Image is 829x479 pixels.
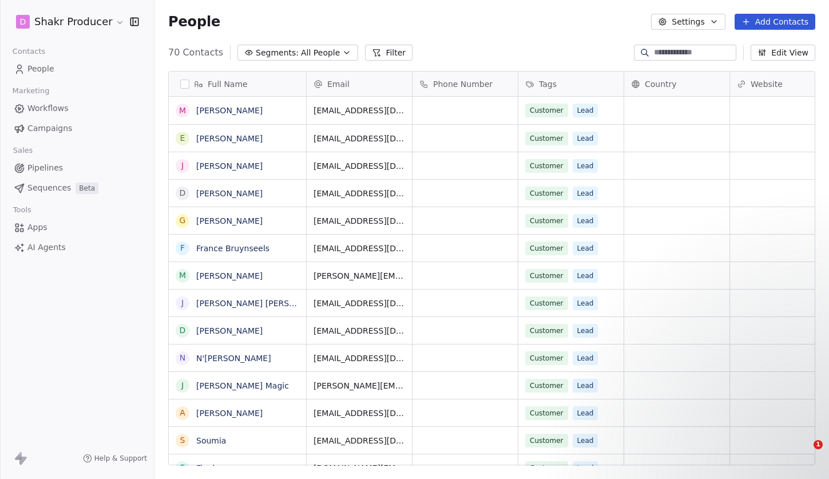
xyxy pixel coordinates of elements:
[196,271,263,280] a: [PERSON_NAME]
[314,160,405,172] span: [EMAIL_ADDRESS][DOMAIN_NAME]
[179,270,186,282] div: M
[27,242,66,254] span: AI Agents
[573,269,598,283] span: Lead
[9,99,145,118] a: Workflows
[181,160,184,172] div: J
[525,214,568,228] span: Customer
[196,354,271,363] a: N'[PERSON_NAME]
[180,242,185,254] div: F
[314,325,405,337] span: [EMAIL_ADDRESS][DOMAIN_NAME]
[196,299,332,308] a: [PERSON_NAME] [PERSON_NAME]
[573,132,598,145] span: Lead
[573,187,598,200] span: Lead
[525,379,568,393] span: Customer
[169,97,307,466] div: grid
[14,12,122,31] button: DShakr Producer
[314,243,405,254] span: [EMAIL_ADDRESS][DOMAIN_NAME]
[573,461,598,475] span: Lead
[196,464,215,473] a: Final
[573,296,598,310] span: Lead
[314,270,405,282] span: [PERSON_NAME][EMAIL_ADDRESS][PERSON_NAME][DOMAIN_NAME]
[645,78,677,90] span: Country
[573,434,598,448] span: Lead
[196,409,263,418] a: [PERSON_NAME]
[181,379,184,391] div: J
[573,214,598,228] span: Lead
[525,242,568,255] span: Customer
[180,407,185,419] div: A
[196,436,226,445] a: Soumia
[751,45,815,61] button: Edit View
[27,182,71,194] span: Sequences
[573,324,598,338] span: Lead
[9,179,145,197] a: SequencesBeta
[314,462,405,474] span: [DOMAIN_NAME][EMAIL_ADDRESS][DOMAIN_NAME]
[196,106,263,115] a: [PERSON_NAME]
[573,406,598,420] span: Lead
[256,47,299,59] span: Segments:
[525,461,568,475] span: Customer
[314,380,405,391] span: [PERSON_NAME][EMAIL_ADDRESS][DOMAIN_NAME]
[180,132,185,144] div: E
[624,72,729,96] div: Country
[181,297,184,309] div: J
[76,183,98,194] span: Beta
[208,78,248,90] span: Full Name
[525,324,568,338] span: Customer
[314,215,405,227] span: [EMAIL_ADDRESS][DOMAIN_NAME]
[27,122,72,134] span: Campaigns
[301,47,340,59] span: All People
[27,102,69,114] span: Workflows
[314,133,405,144] span: [EMAIL_ADDRESS][DOMAIN_NAME]
[9,159,145,177] a: Pipelines
[169,72,306,96] div: Full Name
[365,45,412,61] button: Filter
[9,60,145,78] a: People
[314,435,405,446] span: [EMAIL_ADDRESS][DOMAIN_NAME]
[433,78,493,90] span: Phone Number
[525,296,568,310] span: Customer
[179,105,186,117] div: M
[196,134,263,143] a: [PERSON_NAME]
[180,215,186,227] div: g
[814,440,823,449] span: 1
[27,162,63,174] span: Pipelines
[539,78,557,90] span: Tags
[180,187,186,199] div: D
[573,104,598,117] span: Lead
[525,104,568,117] span: Customer
[180,324,186,337] div: D
[518,72,624,96] div: Tags
[196,216,263,225] a: [PERSON_NAME]
[790,440,818,468] iframe: Intercom live chat
[196,381,289,390] a: [PERSON_NAME] Magic
[314,298,405,309] span: [EMAIL_ADDRESS][DOMAIN_NAME]
[327,78,350,90] span: Email
[7,43,50,60] span: Contacts
[525,187,568,200] span: Customer
[525,406,568,420] span: Customer
[651,14,725,30] button: Settings
[573,242,598,255] span: Lead
[751,78,783,90] span: Website
[412,72,518,96] div: Phone Number
[525,434,568,448] span: Customer
[34,14,113,29] span: Shakr Producer
[314,105,405,116] span: [EMAIL_ADDRESS][DOMAIN_NAME]
[9,119,145,138] a: Campaigns
[7,82,54,100] span: Marketing
[27,221,47,233] span: Apps
[314,188,405,199] span: [EMAIL_ADDRESS][DOMAIN_NAME]
[314,353,405,364] span: [EMAIL_ADDRESS][DOMAIN_NAME]
[525,132,568,145] span: Customer
[8,201,36,219] span: Tools
[83,454,147,463] a: Help & Support
[525,351,568,365] span: Customer
[307,72,412,96] div: Email
[9,238,145,257] a: AI Agents
[196,161,263,171] a: [PERSON_NAME]
[94,454,147,463] span: Help & Support
[20,16,26,27] span: D
[27,63,54,75] span: People
[196,189,263,198] a: [PERSON_NAME]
